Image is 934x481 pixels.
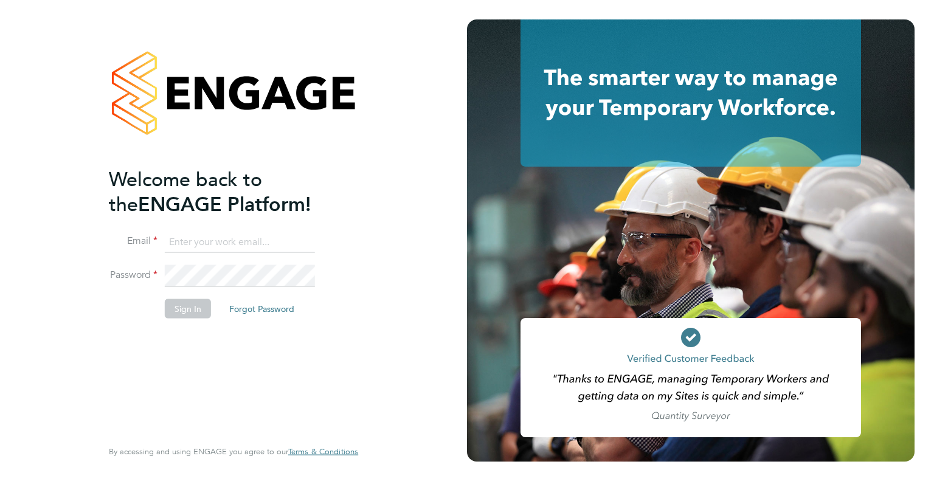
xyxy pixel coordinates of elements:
[109,167,262,216] span: Welcome back to the
[109,446,358,457] span: By accessing and using ENGAGE you agree to our
[109,235,157,247] label: Email
[165,231,315,253] input: Enter your work email...
[109,269,157,282] label: Password
[220,299,304,319] button: Forgot Password
[165,299,211,319] button: Sign In
[288,447,358,457] a: Terms & Conditions
[109,167,346,216] h2: ENGAGE Platform!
